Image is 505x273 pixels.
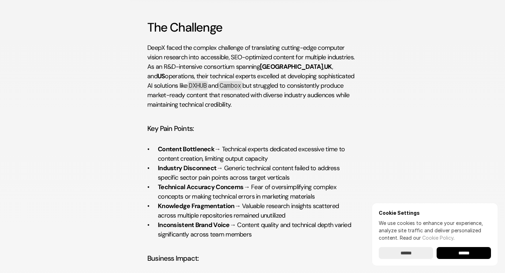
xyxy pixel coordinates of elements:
strong: Technical Accuracy Concerns [158,183,244,191]
span: Read our . [400,235,454,241]
h4: Business Impact: [147,253,358,263]
strong: Content Bottleneck [158,145,214,153]
strong: UK [324,62,332,71]
strong: [GEOGRAPHIC_DATA] [260,62,323,71]
strong: US [157,72,165,80]
strong: Industry Disconnect [158,164,216,172]
h4: Key Pain Points: [147,124,358,133]
code: DXHUB [188,81,208,90]
strong: The Challenge [147,19,222,35]
p: DeepX faced the complex challenge of translating cutting-edge computer vision research into acces... [147,43,358,109]
strong: Knowledge Fragmentation [158,202,234,210]
code: Cambox [218,81,242,90]
h6: Cookie Settings [379,210,491,216]
p: We use cookies to enhance your experience, analyze site traffic and deliver personalized content. [379,219,491,241]
a: Cookie Policy [422,235,453,241]
p: → Generic technical content failed to address specific sector pain points across target verticals [158,164,358,182]
p: → Content quality and technical depth varied significantly across team members [158,220,358,239]
p: → Valuable research insights scattered across multiple repositories remained unutilized [158,201,358,220]
p: → Fear of oversimplifying complex concepts or making technical errors in marketing materials [158,182,358,201]
p: → Technical experts dedicated excessive time to content creation, limiting output capacity [158,145,358,164]
strong: Inconsistent Brand Voice [158,221,230,229]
